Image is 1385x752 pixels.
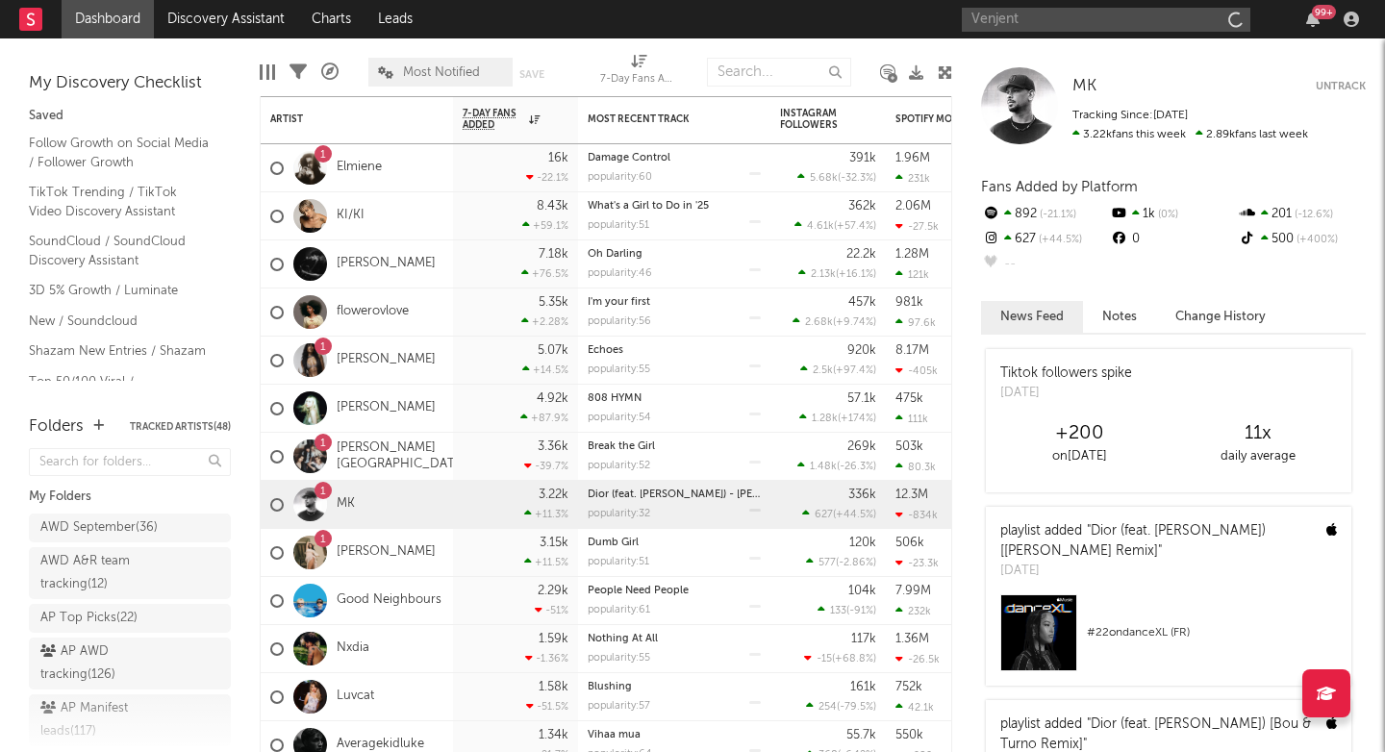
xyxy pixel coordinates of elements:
span: 254 [818,702,837,713]
div: Nothing At All [588,634,761,644]
div: popularity: 52 [588,461,650,471]
span: +57.4 % [837,221,873,232]
a: People Need People [588,586,689,596]
div: I'm your first [588,297,761,308]
div: A&R Pipeline [321,48,339,96]
a: Luvcat [337,689,374,705]
div: 920k [847,344,876,357]
div: Echoes [588,345,761,356]
span: 4.61k [807,221,834,232]
div: AWD A&R team tracking ( 12 ) [40,550,176,596]
div: 808 HYMN [588,393,761,404]
div: Artist [270,113,415,125]
div: 269k [847,440,876,453]
div: popularity: 56 [588,316,651,327]
div: Instagram Followers [780,108,847,131]
a: [PERSON_NAME] [337,544,436,561]
div: AP Top Picks ( 22 ) [40,607,138,630]
div: ( ) [793,315,876,328]
button: Untrack [1316,77,1366,96]
div: What's a Girl to Do in '25 [588,201,761,212]
div: -1.36 % [525,652,568,664]
div: 550k [895,729,923,741]
a: Damage Control [588,153,670,163]
div: AP AWD tracking ( 126 ) [40,640,176,687]
div: 752k [895,681,922,693]
span: 1.48k [810,462,837,472]
span: 7-Day Fans Added [463,108,524,131]
div: 3.36k [538,440,568,453]
div: popularity: 32 [588,509,650,519]
span: 2.5k [813,365,833,376]
div: 503k [895,440,923,453]
div: playlist added [1000,521,1312,562]
a: AWD A&R team tracking(12) [29,547,231,599]
a: What's a Girl to Do in '25 [588,201,709,212]
button: Change History [1156,301,1285,333]
span: +68.8 % [835,654,873,664]
div: My Folders [29,486,231,509]
div: 111k [895,413,928,425]
div: 7.18k [539,248,568,261]
div: AWD September ( 36 ) [40,516,158,539]
a: #22ondanceXL (FR) [986,594,1351,686]
a: Follow Growth on Social Media / Follower Growth [29,133,212,172]
div: 104k [848,585,876,597]
div: +11.3 % [524,508,568,520]
div: [DATE] [1000,562,1312,581]
span: +400 % [1294,235,1338,245]
div: 7.99M [895,585,931,597]
div: Spotify Monthly Listeners [895,113,1040,125]
span: -26.3 % [840,462,873,472]
span: 2.68k [805,317,833,328]
div: 2.29k [538,585,568,597]
a: AP Top Picks(22) [29,604,231,633]
div: 8.17M [895,344,929,357]
div: +76.5 % [521,267,568,280]
div: 1.36M [895,633,929,645]
a: I'm your first [588,297,650,308]
div: on [DATE] [991,445,1169,468]
div: -51 % [535,604,568,616]
span: -21.1 % [1037,210,1076,220]
a: Elmiene [337,160,382,176]
div: -27.5k [895,220,939,233]
div: 201 [1238,202,1366,227]
div: +59.1 % [522,219,568,232]
span: -32.3 % [841,173,873,184]
div: -22.1 % [526,171,568,184]
div: 336k [848,489,876,501]
span: MK [1072,78,1096,94]
a: AWD September(36) [29,514,231,542]
a: "Dior (feat. [PERSON_NAME]) [[PERSON_NAME] Remix]" [1000,524,1266,558]
div: ( ) [802,508,876,520]
div: Tiktok followers spike [1000,363,1132,384]
a: Nothing At All [588,634,658,644]
div: ( ) [806,556,876,568]
a: Echoes [588,345,623,356]
div: 12.3M [895,489,928,501]
div: -834k [895,509,938,521]
div: daily average [1169,445,1347,468]
span: +9.74 % [836,317,873,328]
span: +44.5 % [1036,235,1082,245]
div: 161k [850,681,876,693]
a: Dumb Girl [588,538,639,548]
div: 117k [851,633,876,645]
a: Dior (feat. [PERSON_NAME]) - [PERSON_NAME] Remix [588,489,854,500]
div: 3.15k [540,537,568,549]
div: ( ) [797,460,876,472]
a: AP AWD tracking(126) [29,638,231,689]
div: 80.3k [895,461,936,473]
div: 3.22k [539,489,568,501]
div: 506k [895,537,924,549]
div: 7-Day Fans Added (7-Day Fans Added) [600,48,677,96]
span: +174 % [841,414,873,424]
div: 7-Day Fans Added (7-Day Fans Added) [600,68,677,91]
div: +87.9 % [520,412,568,424]
button: Save [519,69,544,80]
div: Dumb Girl [588,538,761,548]
div: 120k [849,537,876,549]
div: popularity: 51 [588,557,649,567]
div: Break the Girl [588,441,761,452]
